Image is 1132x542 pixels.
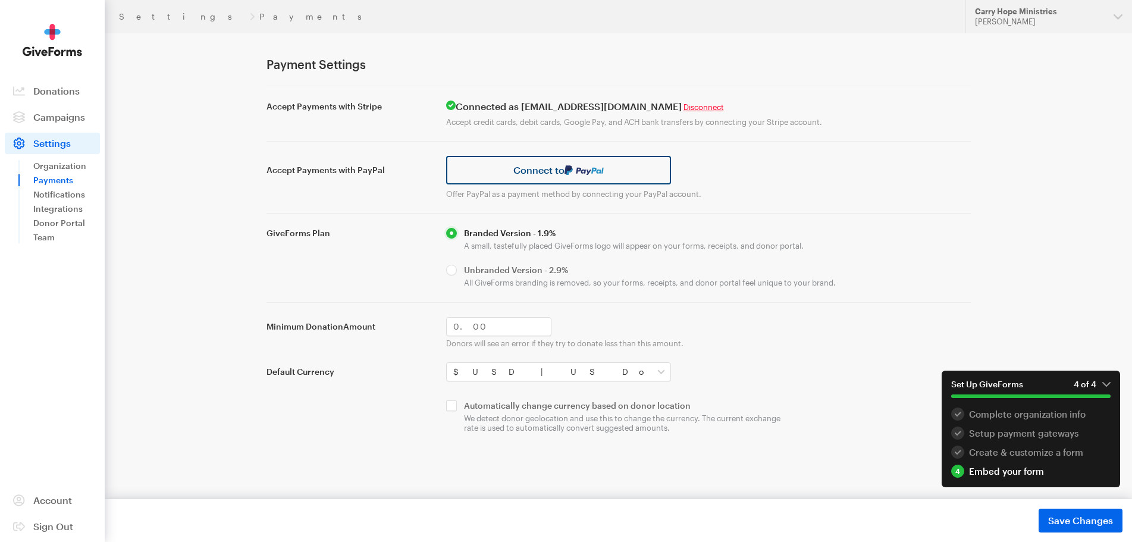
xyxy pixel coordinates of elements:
a: Organization [33,159,100,173]
span: Sign Out [33,521,73,532]
p: Accept credit cards, debit cards, Google Pay, and ACH bank transfers by connecting your Stripe ac... [446,117,971,127]
a: Sign Out [5,516,100,537]
label: Accept Payments with Stripe [266,101,432,112]
label: Default Currency [266,366,432,377]
div: Embed your form [951,465,1111,478]
a: Team [33,230,100,245]
a: Settings [5,133,100,154]
em: 4 of 4 [1074,379,1111,390]
a: Settings [119,12,245,21]
a: Disconnect [683,102,724,112]
img: GiveForms [23,24,82,57]
a: Account [5,490,100,511]
a: 2 Setup payment gateways [951,427,1111,440]
a: 4 Embed your form [951,465,1111,478]
div: 2 [951,427,964,440]
h1: Payment Settings [266,57,971,71]
button: Set Up GiveForms4 of 4 [942,371,1120,408]
div: Carry Hope Ministries [975,7,1104,17]
span: Settings [33,137,71,149]
div: 4 [951,465,964,478]
a: 3 Create & customize a form [951,446,1111,459]
p: Donors will see an error if they try to donate less than this amount. [446,339,971,348]
div: 1 [951,408,964,421]
span: Save Changes [1048,513,1113,528]
button: Save Changes [1039,509,1122,532]
a: Connect to [446,156,672,184]
a: Donations [5,80,100,102]
label: Accept Payments with PayPal [266,165,432,176]
div: Setup payment gateways [951,427,1111,440]
div: Complete organization info [951,408,1111,421]
a: Integrations [33,202,100,216]
span: Donations [33,85,80,96]
span: Amount [343,321,375,331]
div: Create & customize a form [951,446,1111,459]
h4: Connected as [EMAIL_ADDRESS][DOMAIN_NAME] [446,101,971,112]
a: Payments [33,173,100,187]
a: Notifications [33,187,100,202]
span: Campaigns [33,111,85,123]
label: GiveForms Plan [266,228,432,239]
span: Account [33,494,72,506]
div: 3 [951,446,964,459]
a: Campaigns [5,106,100,128]
a: 1 Complete organization info [951,408,1111,421]
label: Minimum Donation [266,321,432,332]
p: Offer PayPal as a payment method by connecting your PayPal account. [446,189,971,199]
a: Donor Portal [33,216,100,230]
input: 0.00 [446,317,551,336]
img: paypal-036f5ec2d493c1c70c99b98eb3a666241af203a93f3fc3b8b64316794b4dcd3f.svg [565,165,604,175]
div: [PERSON_NAME] [975,17,1104,27]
